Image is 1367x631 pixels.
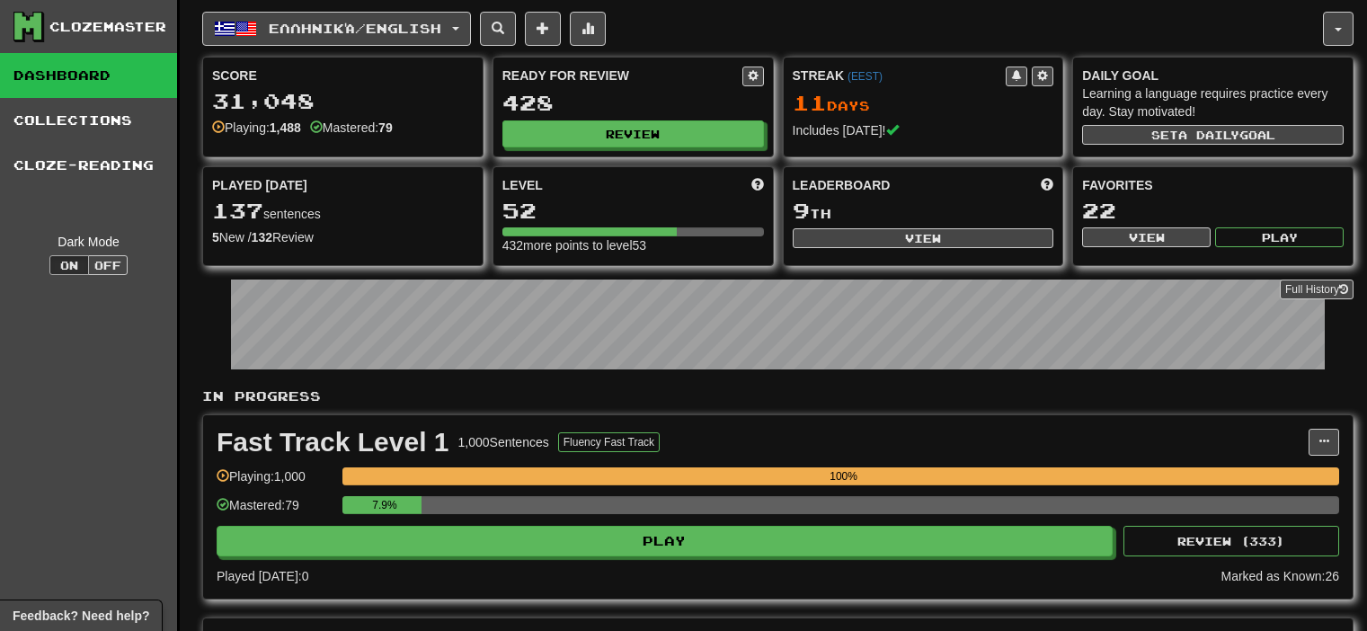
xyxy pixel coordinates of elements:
[793,198,810,223] span: 9
[217,569,308,583] span: Played [DATE]: 0
[525,12,561,46] button: Add sentence to collection
[458,433,549,451] div: 1,000 Sentences
[502,236,764,254] div: 432 more points to level 53
[348,467,1339,485] div: 100%
[378,120,393,135] strong: 79
[502,176,543,194] span: Level
[217,429,449,456] div: Fast Track Level 1
[502,92,764,114] div: 428
[310,119,393,137] div: Mastered:
[480,12,516,46] button: Search sentences
[1123,526,1339,556] button: Review (333)
[558,432,660,452] button: Fluency Fast Track
[1082,67,1344,84] div: Daily Goal
[793,67,1007,84] div: Streak
[202,387,1354,405] p: In Progress
[49,18,166,36] div: Clozemaster
[793,90,827,115] span: 11
[1215,227,1344,247] button: Play
[848,70,883,83] a: (EEST)
[793,176,891,194] span: Leaderboard
[570,12,606,46] button: More stats
[217,467,333,497] div: Playing: 1,000
[252,230,272,244] strong: 132
[1280,280,1354,299] a: Full History
[348,496,421,514] div: 7.9%
[269,21,441,36] span: Ελληνικά / English
[212,200,474,223] div: sentences
[1082,125,1344,145] button: Seta dailygoal
[13,607,149,625] span: Open feedback widget
[217,526,1113,556] button: Play
[1082,200,1344,222] div: 22
[793,200,1054,223] div: th
[502,200,764,222] div: 52
[212,119,301,137] div: Playing:
[1082,84,1344,120] div: Learning a language requires practice every day. Stay motivated!
[217,496,333,526] div: Mastered: 79
[13,233,164,251] div: Dark Mode
[212,230,219,244] strong: 5
[502,67,742,84] div: Ready for Review
[1082,176,1344,194] div: Favorites
[793,92,1054,115] div: Day s
[49,255,89,275] button: On
[1178,129,1239,141] span: a daily
[793,228,1054,248] button: View
[212,176,307,194] span: Played [DATE]
[502,120,764,147] button: Review
[212,198,263,223] span: 137
[1082,227,1211,247] button: View
[1221,567,1339,585] div: Marked as Known: 26
[212,228,474,246] div: New / Review
[212,67,474,84] div: Score
[270,120,301,135] strong: 1,488
[793,121,1054,139] div: Includes [DATE]!
[88,255,128,275] button: Off
[1041,176,1053,194] span: This week in points, UTC
[212,90,474,112] div: 31,048
[202,12,471,46] button: Ελληνικά/English
[751,176,764,194] span: Score more points to level up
